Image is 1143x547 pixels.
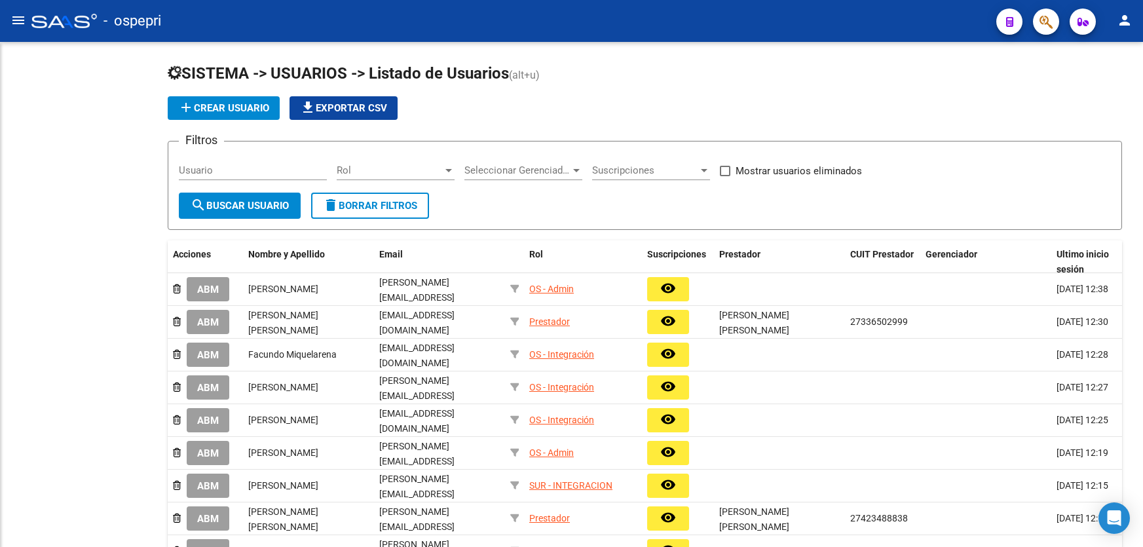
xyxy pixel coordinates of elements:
button: ABM [187,506,229,531]
button: Buscar Usuario [179,193,301,219]
mat-icon: remove_red_eye [660,280,676,296]
span: Gerenciador [926,249,977,259]
button: ABM [187,474,229,498]
span: Mostrar usuarios eliminados [736,163,862,179]
mat-icon: delete [323,197,339,213]
span: [PERSON_NAME][EMAIL_ADDRESS][PERSON_NAME][DOMAIN_NAME] [379,441,455,496]
mat-icon: remove_red_eye [660,510,676,525]
button: ABM [187,441,229,465]
span: Borrar Filtros [323,200,417,212]
span: Suscripciones [592,164,698,176]
span: [DATE] 12:25 [1057,415,1108,425]
span: CUIT Prestador [850,249,914,259]
span: ABM [197,382,219,394]
span: [PERSON_NAME] [248,284,318,294]
span: Buscar Usuario [191,200,289,212]
span: Facundo Miquelarena [248,349,337,360]
span: [DATE] 12:11 [1057,513,1108,523]
datatable-header-cell: Rol [524,240,642,284]
mat-icon: remove_red_eye [660,313,676,329]
span: - ospepri [103,7,161,35]
span: ABM [197,480,219,492]
span: [DATE] 12:30 [1057,316,1108,327]
span: ABM [197,513,219,525]
mat-icon: remove_red_eye [660,444,676,460]
span: Ultimo inicio sesión [1057,249,1109,274]
h3: Filtros [179,131,224,149]
div: OS - Integración [529,347,594,362]
datatable-header-cell: Gerenciador [920,240,1051,284]
datatable-header-cell: Acciones [168,240,243,284]
span: 27423488838 [850,513,908,523]
mat-icon: file_download [300,100,316,115]
button: Crear Usuario [168,96,280,120]
span: [DATE] 12:27 [1057,382,1108,392]
span: [PERSON_NAME][EMAIL_ADDRESS][DOMAIN_NAME] [379,277,455,318]
span: Rol [337,164,443,176]
span: [PERSON_NAME] [PERSON_NAME] [PERSON_NAME] [248,310,318,350]
button: Borrar Filtros [311,193,429,219]
span: 27336502999 [850,316,908,327]
span: [PERSON_NAME] [248,415,318,425]
span: Crear Usuario [178,102,269,114]
span: ABM [197,316,219,328]
div: OS - Integración [529,380,594,395]
div: OS - Admin [529,445,574,461]
span: ABM [197,284,219,295]
button: Exportar CSV [290,96,398,120]
span: Rol [529,249,543,259]
span: [PERSON_NAME] [248,382,318,392]
button: ABM [187,375,229,400]
datatable-header-cell: Nombre y Apellido [243,240,374,284]
button: ABM [187,343,229,367]
div: Prestador [529,511,570,526]
mat-icon: remove_red_eye [660,346,676,362]
div: OS - Integración [529,413,594,428]
datatable-header-cell: Prestador [714,240,845,284]
span: SISTEMA -> USUARIOS -> Listado de Usuarios [168,64,509,83]
mat-icon: remove_red_eye [660,411,676,427]
span: [EMAIL_ADDRESS][DOMAIN_NAME] [379,310,455,335]
datatable-header-cell: CUIT Prestador [845,240,920,284]
span: Email [379,249,403,259]
span: [PERSON_NAME][EMAIL_ADDRESS][PERSON_NAME][DOMAIN_NAME] [379,375,455,430]
mat-icon: remove_red_eye [660,477,676,493]
mat-icon: remove_red_eye [660,379,676,394]
div: Prestador [529,314,570,330]
span: [PERSON_NAME] [PERSON_NAME] [PERSON_NAME] [719,310,789,350]
mat-icon: add [178,100,194,115]
span: [DATE] 12:19 [1057,447,1108,458]
div: Open Intercom Messenger [1098,502,1130,534]
span: [EMAIL_ADDRESS][DOMAIN_NAME] [379,343,455,368]
span: [DATE] 12:15 [1057,480,1108,491]
span: [PERSON_NAME][EMAIL_ADDRESS][DOMAIN_NAME] [379,506,455,547]
span: Exportar CSV [300,102,387,114]
mat-icon: search [191,197,206,213]
div: OS - Admin [529,282,574,297]
span: Suscripciones [647,249,706,259]
span: [PERSON_NAME] [248,447,318,458]
span: ABM [197,415,219,426]
span: ABM [197,349,219,361]
mat-icon: person [1117,12,1133,28]
button: ABM [187,277,229,301]
span: (alt+u) [509,69,540,81]
datatable-header-cell: Ultimo inicio sesión [1051,240,1143,284]
span: Seleccionar Gerenciador [464,164,571,176]
span: [PERSON_NAME] [248,480,318,491]
span: [DATE] 12:28 [1057,349,1108,360]
mat-icon: menu [10,12,26,28]
span: [PERSON_NAME] [PERSON_NAME] [PERSON_NAME] [248,506,318,547]
span: Prestador [719,249,760,259]
button: ABM [187,408,229,432]
span: Acciones [173,249,211,259]
div: SUR - INTEGRACION [529,478,612,493]
span: [PERSON_NAME][EMAIL_ADDRESS][PERSON_NAME][DOMAIN_NAME] [379,474,455,529]
span: ABM [197,447,219,459]
datatable-header-cell: Email [374,240,505,284]
button: ABM [187,310,229,334]
span: [DATE] 12:38 [1057,284,1108,294]
span: [PERSON_NAME] [PERSON_NAME] [PERSON_NAME] SOFIA [719,506,817,547]
span: [EMAIL_ADDRESS][DOMAIN_NAME] [379,408,455,434]
datatable-header-cell: Suscripciones [642,240,714,284]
